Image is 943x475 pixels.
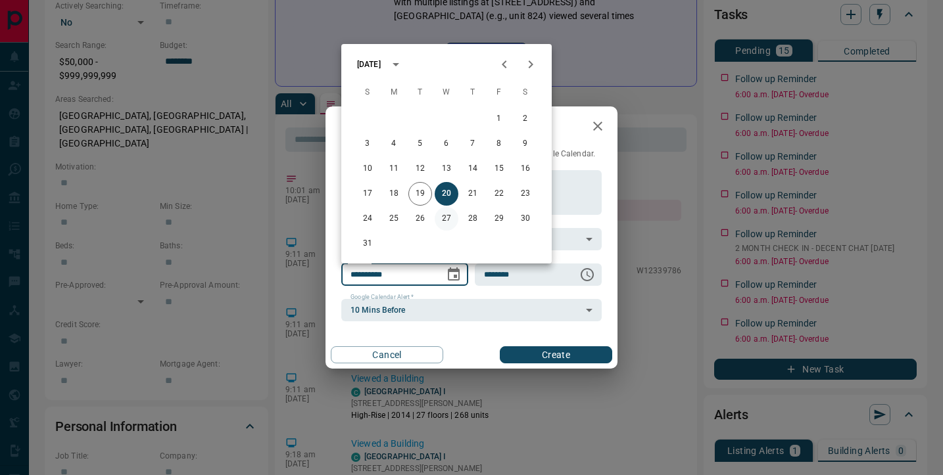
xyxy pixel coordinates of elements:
[435,182,458,206] button: 20
[351,258,367,266] label: Date
[514,207,537,231] button: 30
[461,182,485,206] button: 21
[382,79,406,106] span: Monday
[441,261,467,288] button: Choose date, selected date is Aug 20, 2025
[491,51,518,78] button: Previous month
[331,346,443,363] button: Cancel
[408,207,432,231] button: 26
[356,157,379,181] button: 10
[500,346,612,363] button: Create
[326,106,415,148] h2: New Task
[382,182,406,206] button: 18
[356,182,379,206] button: 17
[518,51,544,78] button: Next month
[574,261,600,288] button: Choose time, selected time is 6:00 AM
[357,58,381,70] div: [DATE]
[408,79,432,106] span: Tuesday
[385,53,407,76] button: calendar view is open, switch to year view
[435,157,458,181] button: 13
[351,293,414,302] label: Google Calendar Alert
[408,132,432,156] button: 5
[461,79,485,106] span: Thursday
[408,182,432,206] button: 19
[435,132,458,156] button: 6
[435,207,458,231] button: 27
[487,182,511,206] button: 22
[487,207,511,231] button: 29
[514,157,537,181] button: 16
[408,157,432,181] button: 12
[514,107,537,131] button: 2
[484,258,501,266] label: Time
[487,157,511,181] button: 15
[356,132,379,156] button: 3
[461,132,485,156] button: 7
[435,79,458,106] span: Wednesday
[487,132,511,156] button: 8
[356,79,379,106] span: Sunday
[341,299,602,321] div: 10 Mins Before
[514,79,537,106] span: Saturday
[356,207,379,231] button: 24
[382,207,406,231] button: 25
[382,157,406,181] button: 11
[514,182,537,206] button: 23
[356,232,379,256] button: 31
[461,207,485,231] button: 28
[487,79,511,106] span: Friday
[487,107,511,131] button: 1
[461,157,485,181] button: 14
[382,132,406,156] button: 4
[514,132,537,156] button: 9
